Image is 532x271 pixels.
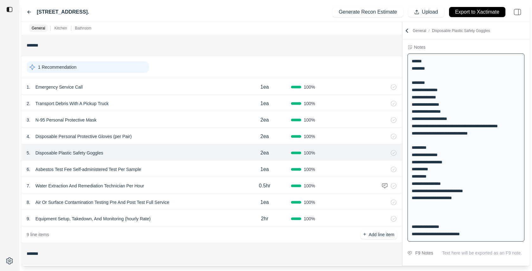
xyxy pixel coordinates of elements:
button: +Add line item [361,230,397,239]
label: [STREET_ADDRESS]. [37,8,89,16]
p: Kitchen [54,26,67,31]
button: Upload [408,7,444,17]
span: 100 % [304,183,315,189]
p: Bathroom [75,26,92,31]
p: Text here will be exported as an F9 note. [442,250,524,256]
p: 1ea [260,100,269,107]
span: 100 % [304,84,315,90]
img: comment [408,251,412,255]
p: 1ea [260,199,269,206]
p: Disposable Personal Protective Gloves (per Pair) [33,132,134,141]
img: right-panel.svg [510,5,524,19]
p: 2ea [260,116,269,124]
p: Generate Recon Estimate [339,9,397,16]
p: 6 . [27,166,30,173]
p: Transport Debris With A Pickup Truck [33,99,111,108]
p: 4 . [27,133,30,140]
span: Disposable Plastic Safety Goggles [432,28,490,33]
p: 2 . [27,100,30,107]
p: Air Or Surface Contamination Testing Pre And Post Test Full Service [33,198,172,207]
p: Export to Xactimate [455,9,499,16]
p: 2hr [261,215,268,223]
p: + [363,231,366,238]
p: 1ea [260,166,269,173]
p: Water Extraction And Remediation Technician Per Hour [33,181,147,190]
span: 100 % [304,100,315,107]
p: 2ea [260,133,269,140]
p: Equipment Setup, Takedown, And Monitoring (hourly Rate) [33,214,153,223]
p: Emergency Service Call [33,83,85,91]
p: 1 Recommendation [38,64,76,70]
p: N-95 Personal Protective Mask [33,116,99,124]
span: 100 % [304,150,315,156]
p: Upload [422,9,438,16]
p: 1 . [27,84,30,90]
p: 3 . [27,117,30,123]
p: Disposable Plastic Safety Goggles [33,148,106,157]
button: Generate Recon Estimate [332,7,403,17]
p: 5 . [27,150,30,156]
p: 9 line items [27,231,49,238]
p: 1ea [260,83,269,91]
p: Asbestos Test Fee Self-administered Test Per Sample [33,165,144,174]
span: 100 % [304,117,315,123]
button: Export to Xactimate [449,7,505,17]
img: comment [382,183,388,189]
img: toggle sidebar [6,6,13,13]
p: 0.5hr [259,182,270,190]
p: Add line item [369,231,394,238]
div: F9 Notes [415,249,433,257]
p: 9 . [27,216,30,222]
p: 7 . [27,183,30,189]
p: General [413,28,490,33]
p: 8 . [27,199,30,205]
div: Notes [414,44,426,50]
p: General [32,26,45,31]
span: / [426,28,432,33]
span: 100 % [304,216,315,222]
span: 100 % [304,133,315,140]
p: 2ea [260,149,269,157]
span: 100 % [304,166,315,173]
span: 100 % [304,199,315,205]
